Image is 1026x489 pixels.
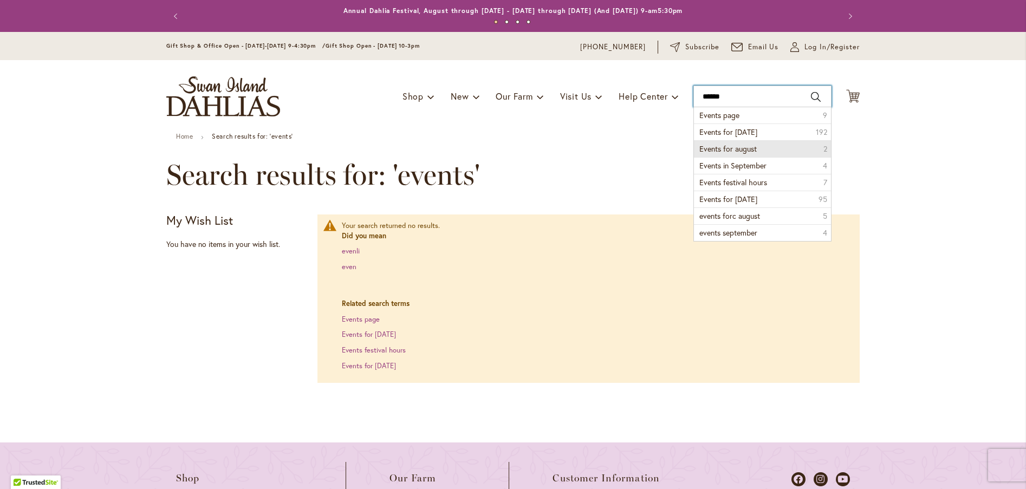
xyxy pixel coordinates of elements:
[166,239,311,250] div: You have no items in your wish list.
[699,177,767,187] span: Events festival hours
[811,88,821,106] button: Search
[342,246,360,256] a: evenli
[791,472,806,486] a: Dahlias on Facebook
[580,42,646,53] a: [PHONE_NUMBER]
[699,144,757,154] span: Events for august
[838,5,860,27] button: Next
[731,42,779,53] a: Email Us
[748,42,779,53] span: Email Us
[342,262,356,271] a: even
[823,211,827,221] span: 5
[212,132,293,140] strong: Search results for: 'events'
[699,194,757,204] span: Events for [DATE]
[527,20,530,24] button: 4 of 4
[823,227,827,238] span: 4
[494,20,498,24] button: 1 of 4
[699,110,739,120] span: Events page
[804,42,860,53] span: Log In/Register
[560,90,592,102] span: Visit Us
[699,211,760,221] span: events forc august
[451,90,469,102] span: New
[823,144,827,154] span: 2
[553,473,660,484] span: Customer Information
[823,177,827,188] span: 7
[342,315,380,324] a: Events page
[814,472,828,486] a: Dahlias on Instagram
[823,110,827,121] span: 9
[685,42,719,53] span: Subscribe
[326,42,420,49] span: Gift Shop Open - [DATE] 10-3pm
[699,127,757,137] span: Events for [DATE]
[166,212,233,228] strong: My Wish List
[166,159,480,191] span: Search results for: 'events'
[819,194,827,205] span: 95
[389,473,436,484] span: Our Farm
[342,330,396,339] a: Events for [DATE]
[343,6,683,15] a: Annual Dahlia Festival, August through [DATE] - [DATE] through [DATE] (And [DATE]) 9-am5:30pm
[699,227,757,238] span: events september
[670,42,719,53] a: Subscribe
[823,160,827,171] span: 4
[836,472,850,486] a: Dahlias on Youtube
[176,132,193,140] a: Home
[342,231,849,242] dt: Did you mean
[166,42,326,49] span: Gift Shop & Office Open - [DATE]-[DATE] 9-4:30pm /
[342,361,396,370] a: Events for [DATE]
[166,76,280,116] a: store logo
[790,42,860,53] a: Log In/Register
[516,20,520,24] button: 3 of 4
[619,90,668,102] span: Help Center
[699,160,767,171] span: Events in September
[505,20,509,24] button: 2 of 4
[176,473,200,484] span: Shop
[402,90,424,102] span: Shop
[166,5,188,27] button: Previous
[342,299,849,309] dt: Related search terms
[342,345,406,355] a: Events festival hours
[342,221,849,371] div: Your search returned no results.
[816,127,827,138] span: 192
[496,90,533,102] span: Our Farm
[8,451,38,481] iframe: Launch Accessibility Center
